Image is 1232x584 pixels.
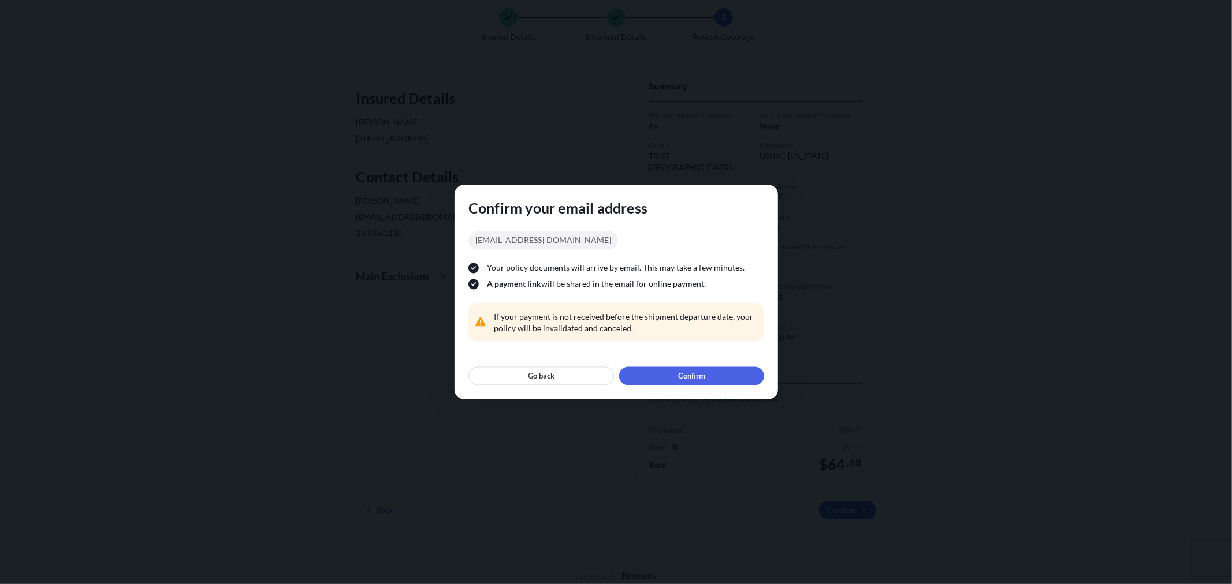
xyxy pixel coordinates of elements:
[468,199,764,218] span: Confirm your email address
[468,263,764,274] span: Your policy documents will arrive by email. This may take a few minutes.
[468,367,615,385] button: Go back
[678,370,705,382] p: Confirm
[494,312,757,335] span: If your payment is not received before the shipment departure date, your policy will be invalidat...
[528,370,554,382] p: Go back
[619,367,764,385] button: Confirm
[487,279,541,290] span: A payment link
[468,279,764,290] span: will be shared in the email for online payment.
[468,231,618,250] span: [EMAIL_ADDRESS][DOMAIN_NAME]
